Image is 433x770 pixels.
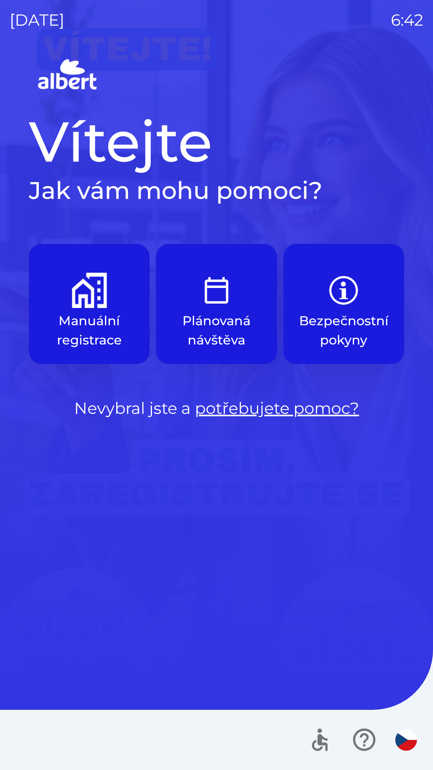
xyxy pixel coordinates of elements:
[29,396,404,420] p: Nevybral jste a
[395,729,417,751] img: cs flag
[29,107,404,176] h1: Vítejte
[299,311,388,350] p: Bezpečnostní pokyny
[48,311,130,350] p: Manuální registrace
[195,398,359,418] a: potřebujete pomoc?
[72,273,107,308] img: d73f94ca-8ab6-4a86-aa04-b3561b69ae4e.png
[283,244,404,364] button: Bezpečnostní pokyny
[156,244,277,364] button: Plánovaná návštěva
[29,244,150,364] button: Manuální registrace
[29,176,404,205] h2: Jak vám mohu pomoci?
[175,311,257,350] p: Plánovaná návštěva
[391,8,423,32] p: 6:42
[29,56,404,95] img: Logo
[326,273,361,308] img: b85e123a-dd5f-4e82-bd26-90b222bbbbcf.png
[199,273,234,308] img: e9efe3d3-6003-445a-8475-3fd9a2e5368f.png
[10,8,65,32] p: [DATE]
